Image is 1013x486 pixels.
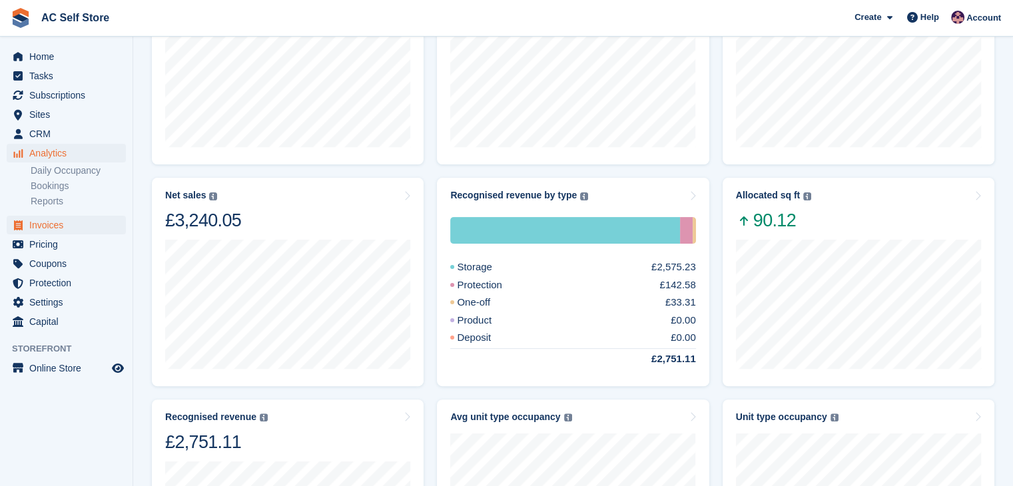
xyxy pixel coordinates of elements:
span: Storefront [12,342,133,356]
div: Avg unit type occupancy [450,411,560,423]
span: Help [920,11,939,24]
div: £142.58 [659,278,695,293]
img: icon-info-grey-7440780725fd019a000dd9b08b2336e03edf1995a4989e88bcd33f0948082b44.svg [260,413,268,421]
a: menu [7,235,126,254]
div: Deposit [450,330,523,346]
div: £2,751.11 [165,431,268,453]
a: Bookings [31,180,126,192]
div: Allocated sq ft [736,190,800,201]
div: Storage [450,260,524,275]
a: menu [7,254,126,273]
span: 90.12 [736,209,811,232]
div: Recognised revenue [165,411,256,423]
div: £2,751.11 [619,352,696,367]
span: Capital [29,312,109,331]
div: Net sales [165,190,206,201]
a: AC Self Store [36,7,115,29]
div: £2,575.23 [651,260,696,275]
span: Pricing [29,235,109,254]
a: menu [7,312,126,331]
img: icon-info-grey-7440780725fd019a000dd9b08b2336e03edf1995a4989e88bcd33f0948082b44.svg [209,192,217,200]
div: One-off [450,295,522,310]
a: menu [7,359,126,377]
span: Invoices [29,216,109,234]
a: menu [7,105,126,124]
a: menu [7,124,126,143]
div: Protection [680,217,693,244]
img: icon-info-grey-7440780725fd019a000dd9b08b2336e03edf1995a4989e88bcd33f0948082b44.svg [564,413,572,421]
span: Analytics [29,144,109,162]
div: £0.00 [671,330,696,346]
div: Storage [450,217,680,244]
a: menu [7,144,126,162]
div: £0.00 [671,313,696,328]
span: Protection [29,274,109,292]
span: Settings [29,293,109,312]
a: menu [7,274,126,292]
div: Unit type occupancy [736,411,827,423]
div: Recognised revenue by type [450,190,577,201]
a: Reports [31,195,126,208]
a: menu [7,86,126,105]
div: One-off [693,217,695,244]
div: £33.31 [665,295,696,310]
span: CRM [29,124,109,143]
span: Online Store [29,359,109,377]
span: Tasks [29,67,109,85]
span: Sites [29,105,109,124]
div: Product [450,313,523,328]
span: Account [966,11,1001,25]
a: menu [7,293,126,312]
div: Protection [450,278,534,293]
span: Coupons [29,254,109,273]
img: icon-info-grey-7440780725fd019a000dd9b08b2336e03edf1995a4989e88bcd33f0948082b44.svg [831,413,839,421]
img: stora-icon-8386f47178a22dfd0bd8f6a31ec36ba5ce8667c1dd55bd0f319d3a0aa187defe.svg [11,8,31,28]
img: icon-info-grey-7440780725fd019a000dd9b08b2336e03edf1995a4989e88bcd33f0948082b44.svg [580,192,588,200]
img: Ted Cox [951,11,964,24]
span: Create [854,11,881,24]
a: Preview store [110,360,126,376]
div: £3,240.05 [165,209,241,232]
span: Subscriptions [29,86,109,105]
a: menu [7,216,126,234]
span: Home [29,47,109,66]
img: icon-info-grey-7440780725fd019a000dd9b08b2336e03edf1995a4989e88bcd33f0948082b44.svg [803,192,811,200]
a: menu [7,67,126,85]
a: menu [7,47,126,66]
a: Daily Occupancy [31,164,126,177]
